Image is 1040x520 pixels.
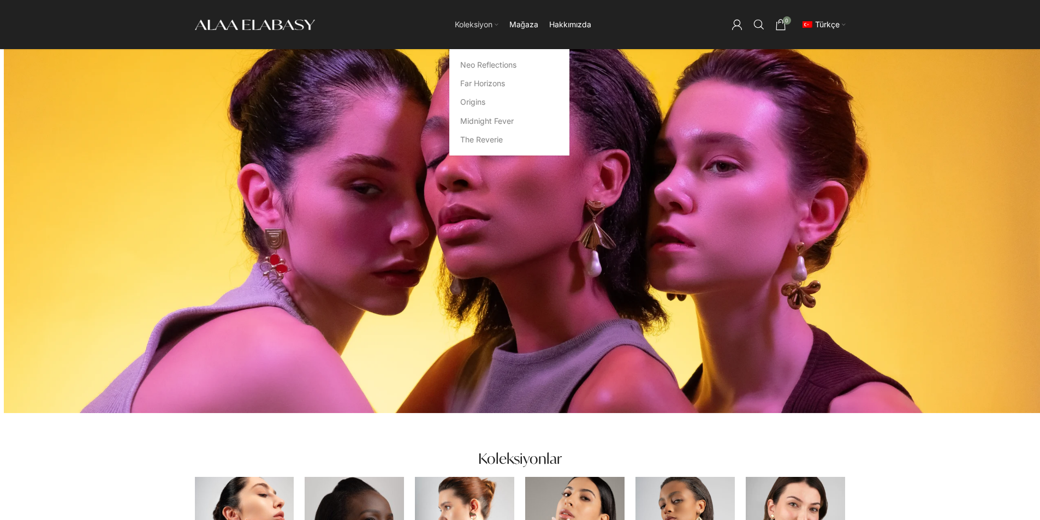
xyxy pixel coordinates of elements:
span: Hakkımızda [549,20,591,30]
a: Hakkımızda [549,14,591,35]
a: Koleksiyon [455,14,498,35]
span: Türkçe [815,20,840,29]
h4: Koleksiyonlar [478,449,562,468]
span: 0 [783,16,791,25]
a: tr_TRTürkçe [800,14,846,35]
a: 0 [770,14,792,35]
img: Türkçe [803,21,812,28]
a: The Reverie [460,130,558,149]
a: Mağaza [509,14,538,35]
a: Origins [460,93,558,111]
a: Arama [748,14,770,35]
a: Midnight Fever [460,112,558,130]
span: Koleksiyon [455,20,492,30]
a: Far Horizons [460,74,558,93]
div: Ana yönlendirici [320,14,726,35]
span: Mağaza [509,20,538,30]
div: İkincil navigasyon [794,14,851,35]
a: Neo Reflections [460,56,558,74]
a: Site logo [195,19,315,28]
